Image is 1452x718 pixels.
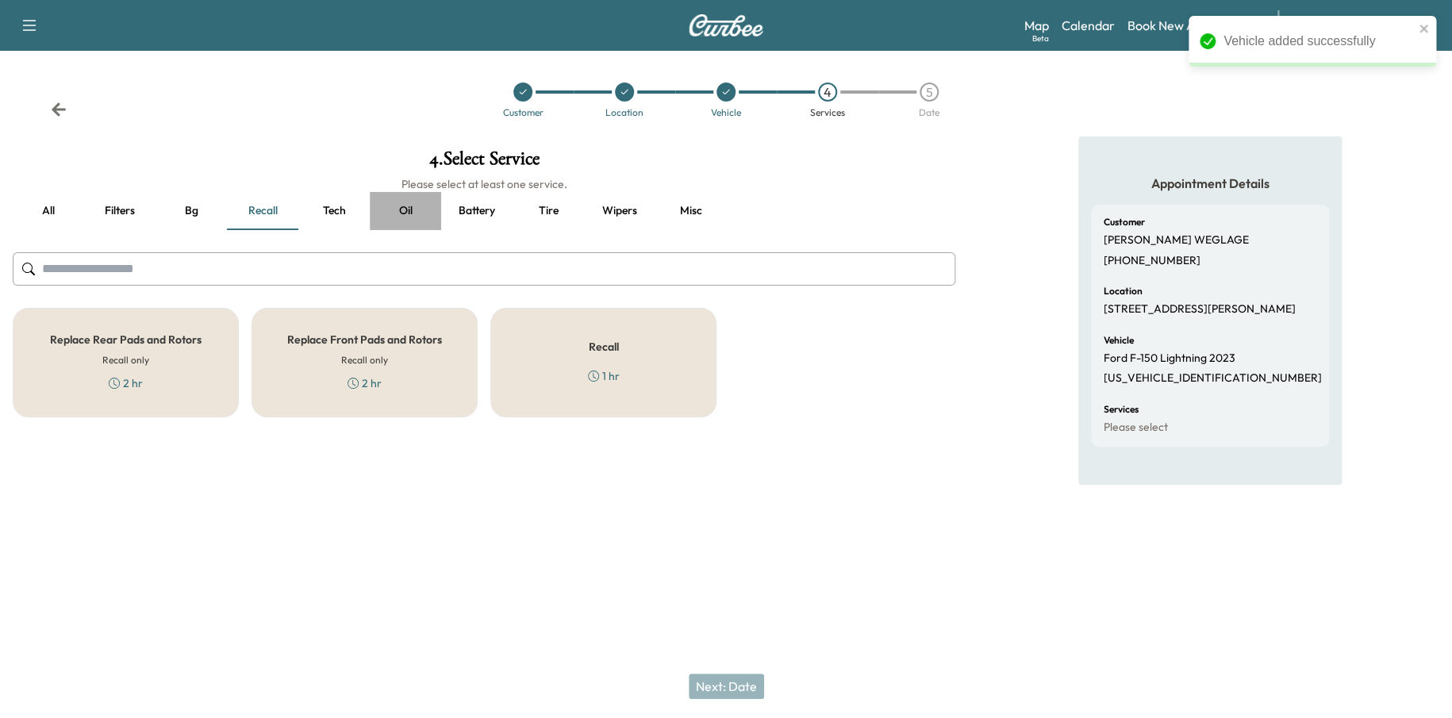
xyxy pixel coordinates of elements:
h5: Replace Front Pads and Rotors [287,334,442,345]
h5: Replace Rear Pads and Rotors [50,334,202,345]
a: Book New Appointment [1127,16,1262,35]
p: Please select [1104,420,1168,435]
h6: Please select at least one service. [13,176,955,192]
div: Back [51,102,67,117]
div: Location [605,108,643,117]
p: [US_VEHICLE_IDENTIFICATION_NUMBER] [1104,371,1322,386]
button: Wipers [584,192,655,230]
div: basic tabs example [13,192,955,230]
a: MapBeta [1024,16,1049,35]
button: close [1419,22,1430,35]
div: 4 [818,83,837,102]
h6: Recall only [341,353,388,367]
h1: 4 . Select Service [13,149,955,176]
p: Ford F-150 Lightning 2023 [1104,351,1235,366]
img: Curbee Logo [688,14,764,36]
button: Misc [655,192,727,230]
button: Tire [513,192,584,230]
div: Customer [503,108,544,117]
div: 2 hr [348,375,382,391]
h6: Recall only [102,353,149,367]
button: Bg [156,192,227,230]
div: Beta [1032,33,1049,44]
p: [STREET_ADDRESS][PERSON_NAME] [1104,302,1296,317]
h6: Customer [1104,217,1145,227]
button: Battery [441,192,513,230]
h6: Vehicle [1104,336,1134,345]
h5: Appointment Details [1091,175,1329,192]
div: 1 hr [588,368,620,384]
a: Calendar [1062,16,1115,35]
h6: Services [1104,405,1139,414]
div: Date [919,108,939,117]
div: Vehicle added successfully [1223,32,1414,51]
button: Oil [370,192,441,230]
div: Services [810,108,845,117]
h5: Recall [589,341,619,352]
button: Recall [227,192,298,230]
div: Vehicle [711,108,741,117]
p: [PERSON_NAME] WEGLAGE [1104,233,1249,248]
button: Filters [84,192,156,230]
div: 5 [920,83,939,102]
div: 2 hr [109,375,143,391]
h6: Location [1104,286,1143,296]
p: [PHONE_NUMBER] [1104,254,1200,268]
button: all [13,192,84,230]
button: Tech [298,192,370,230]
